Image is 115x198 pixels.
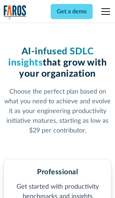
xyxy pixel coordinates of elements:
[8,47,93,67] span: AI-infused SDLC insights
[51,4,93,19] a: Get a demo
[4,87,112,136] p: Choose the perfect plan based on what you need to achieve and evolve it as your engineering produ...
[97,3,111,20] div: menu
[4,5,27,20] img: Logo of the analytics and reporting company Faros.
[4,46,112,80] h1: that grow with your organization
[4,5,27,20] a: home
[37,168,78,176] h2: Professional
